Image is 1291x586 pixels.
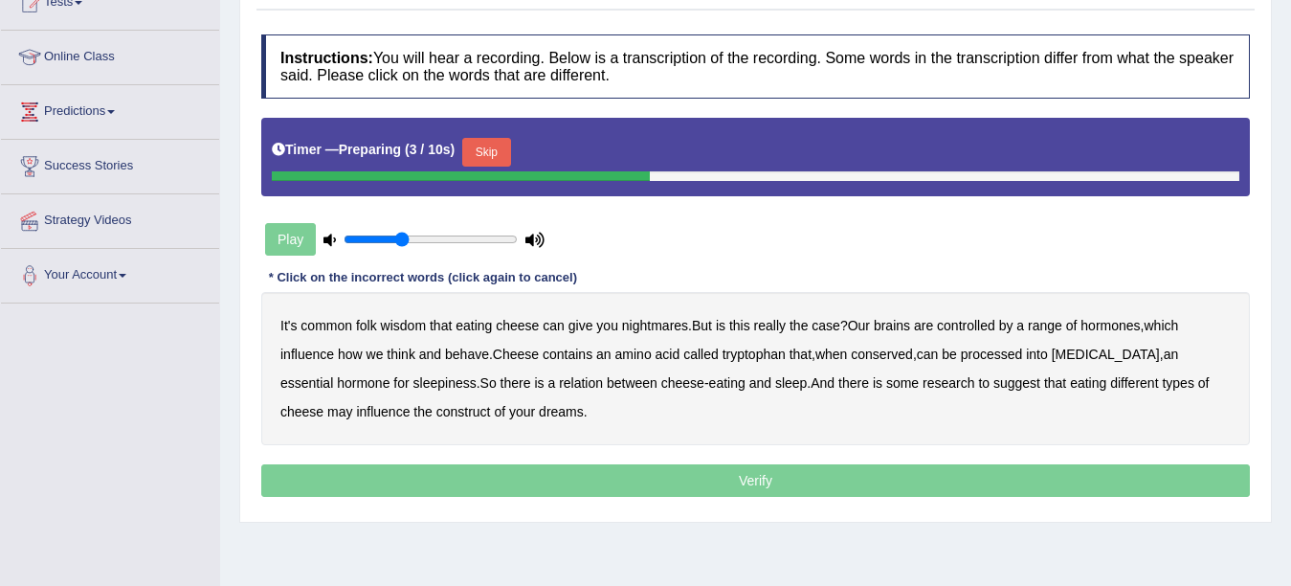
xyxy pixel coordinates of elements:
[656,347,680,362] b: acid
[1,249,219,297] a: Your Account
[568,318,593,333] b: give
[851,347,913,362] b: conserved
[456,318,492,333] b: eating
[280,318,297,333] b: It's
[1026,347,1048,362] b: into
[942,347,957,362] b: be
[300,318,352,333] b: common
[1,140,219,188] a: Success Stories
[413,375,477,391] b: sleepiness
[534,375,544,391] b: is
[1,85,219,133] a: Predictions
[1164,347,1179,362] b: an
[261,34,1250,99] h4: You will hear a recording. Below is a transcription of the recording. Some words in the transcrip...
[337,375,390,391] b: hormone
[436,404,491,419] b: construct
[790,318,808,333] b: the
[775,375,807,391] b: sleep
[280,347,334,362] b: influence
[812,318,840,333] b: case
[615,347,652,362] b: amino
[790,347,812,362] b: that
[999,318,1013,333] b: by
[937,318,995,333] b: controlled
[559,375,603,391] b: relation
[494,404,505,419] b: of
[419,347,441,362] b: and
[1052,347,1160,362] b: [MEDICAL_DATA]
[723,347,786,362] b: tryptophan
[1080,318,1140,333] b: hormones
[493,347,539,362] b: Cheese
[356,318,377,333] b: folk
[261,268,585,286] div: * Click on the incorrect words (click again to cancel)
[509,404,535,419] b: your
[543,318,565,333] b: can
[622,318,688,333] b: nightmares
[1162,375,1193,391] b: types
[1110,375,1158,391] b: different
[754,318,786,333] b: really
[661,375,704,391] b: cheese
[729,318,750,333] b: this
[1198,375,1210,391] b: of
[596,347,612,362] b: an
[1144,318,1178,333] b: which
[280,404,323,419] b: cheese
[393,375,409,391] b: for
[543,347,592,362] b: contains
[1,31,219,79] a: Online Class
[1,194,219,242] a: Strategy Videos
[445,347,489,362] b: behave
[496,318,539,333] b: cheese
[815,347,847,362] b: when
[405,142,410,157] b: (
[1028,318,1062,333] b: range
[749,375,771,391] b: and
[923,375,974,391] b: research
[692,318,712,333] b: But
[914,318,933,333] b: are
[683,347,719,362] b: called
[811,375,835,391] b: And
[280,375,333,391] b: essential
[961,347,1023,362] b: processed
[413,404,432,419] b: the
[917,347,939,362] b: can
[430,318,452,333] b: that
[410,142,451,157] b: 3 / 10s
[272,143,455,157] h5: Timer —
[873,375,882,391] b: is
[261,292,1250,445] div: . ? , . , , , . - . .
[874,318,910,333] b: brains
[716,318,725,333] b: is
[280,50,373,66] b: Instructions:
[709,375,746,391] b: eating
[356,404,410,419] b: influence
[1070,375,1106,391] b: eating
[848,318,870,333] b: Our
[596,318,618,333] b: you
[387,347,415,362] b: think
[327,404,352,419] b: may
[367,347,384,362] b: we
[381,318,426,333] b: wisdom
[1066,318,1078,333] b: of
[339,142,401,157] b: Preparing
[338,347,363,362] b: how
[480,375,497,391] b: So
[539,404,584,419] b: dreams
[886,375,919,391] b: some
[1016,318,1024,333] b: a
[838,375,869,391] b: there
[978,375,990,391] b: to
[462,138,510,167] button: Skip
[501,375,531,391] b: there
[547,375,555,391] b: a
[451,142,456,157] b: )
[607,375,657,391] b: between
[1044,375,1066,391] b: that
[993,375,1040,391] b: suggest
